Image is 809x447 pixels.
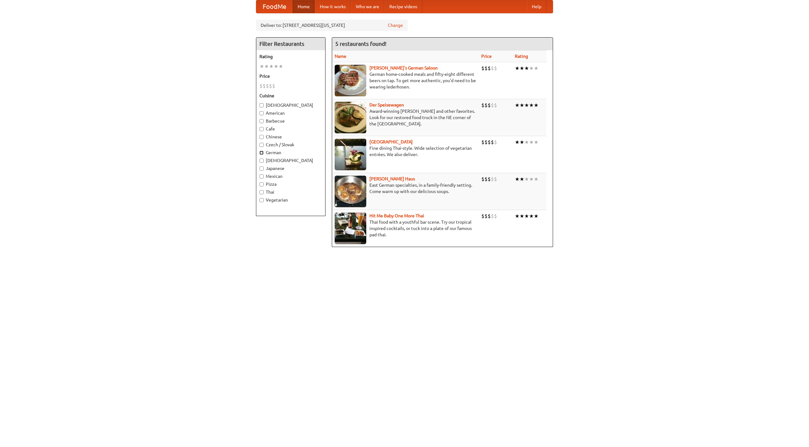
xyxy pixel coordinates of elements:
li: $ [494,65,497,72]
img: esthers.jpg [335,65,366,96]
li: $ [488,176,491,183]
h5: Rating [259,53,322,60]
li: ★ [269,63,274,70]
li: $ [484,139,488,146]
a: Rating [515,54,528,59]
input: Japanese [259,166,264,171]
h5: Cuisine [259,93,322,99]
li: ★ [264,63,269,70]
a: Hit Me Baby One More Thai [369,213,424,218]
li: $ [484,65,488,72]
p: Award-winning [PERSON_NAME] and other favorites. Look for our restored food truck in the NE corne... [335,108,476,127]
li: $ [481,65,484,72]
img: satay.jpg [335,139,366,170]
li: $ [272,82,275,89]
li: $ [481,102,484,109]
li: $ [491,213,494,220]
li: ★ [524,139,529,146]
li: $ [488,65,491,72]
input: [DEMOGRAPHIC_DATA] [259,159,264,163]
input: Pizza [259,182,264,186]
li: $ [491,176,494,183]
a: Der Speisewagen [369,102,404,107]
li: ★ [515,176,520,183]
label: [DEMOGRAPHIC_DATA] [259,102,322,108]
li: $ [494,213,497,220]
li: $ [494,176,497,183]
input: American [259,111,264,115]
li: $ [488,139,491,146]
label: Japanese [259,165,322,172]
a: [GEOGRAPHIC_DATA] [369,139,413,144]
input: Cafe [259,127,264,131]
input: Mexican [259,174,264,178]
li: ★ [515,102,520,109]
li: ★ [520,139,524,146]
label: Pizza [259,181,322,187]
img: kohlhaus.jpg [335,176,366,207]
input: German [259,151,264,155]
li: ★ [534,139,538,146]
li: $ [494,102,497,109]
li: ★ [520,65,524,72]
li: ★ [515,139,520,146]
label: American [259,110,322,116]
label: Cafe [259,126,322,132]
li: ★ [259,63,264,70]
li: ★ [520,176,524,183]
a: Who we are [351,0,384,13]
p: East German specialties, in a family-friendly setting. Come warm up with our delicious soups. [335,182,476,195]
li: ★ [278,63,283,70]
input: Vegetarian [259,198,264,202]
li: ★ [520,213,524,220]
h5: Price [259,73,322,79]
input: Thai [259,190,264,194]
label: Thai [259,189,322,195]
p: Thai food with a youthful bar scene. Try our tropical inspired cocktails, or tuck into a plate of... [335,219,476,238]
li: ★ [524,176,529,183]
img: babythai.jpg [335,213,366,244]
li: $ [259,82,263,89]
a: Home [293,0,315,13]
img: speisewagen.jpg [335,102,366,133]
li: ★ [274,63,278,70]
label: German [259,149,322,156]
label: Mexican [259,173,322,179]
li: $ [488,102,491,109]
li: ★ [515,65,520,72]
label: Barbecue [259,118,322,124]
p: German home-cooked meals and fifty-eight different beers on tap. To get more authentic, you'd nee... [335,71,476,90]
li: $ [494,139,497,146]
input: [DEMOGRAPHIC_DATA] [259,103,264,107]
label: Vegetarian [259,197,322,203]
a: [PERSON_NAME] Haus [369,176,415,181]
li: $ [491,139,494,146]
li: $ [488,213,491,220]
li: ★ [529,102,534,109]
li: ★ [529,65,534,72]
label: Czech / Slovak [259,142,322,148]
input: Barbecue [259,119,264,123]
a: How it works [315,0,351,13]
div: Deliver to: [STREET_ADDRESS][US_STATE] [256,20,408,31]
li: ★ [520,102,524,109]
input: Chinese [259,135,264,139]
li: ★ [529,139,534,146]
label: [DEMOGRAPHIC_DATA] [259,157,322,164]
li: $ [481,213,484,220]
li: ★ [534,65,538,72]
li: $ [484,102,488,109]
a: Price [481,54,492,59]
li: $ [263,82,266,89]
a: [PERSON_NAME]'s German Saloon [369,65,438,70]
a: FoodMe [256,0,293,13]
li: ★ [515,213,520,220]
li: $ [481,139,484,146]
a: Name [335,54,346,59]
li: $ [481,176,484,183]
